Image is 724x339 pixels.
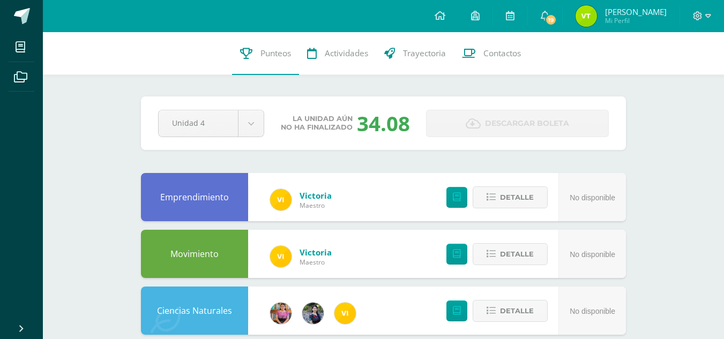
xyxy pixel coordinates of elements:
span: Maestro [300,258,332,267]
span: La unidad aún no ha finalizado [281,115,353,132]
img: f428c1eda9873657749a26557ec094a8.png [334,303,356,324]
div: 34.08 [357,109,410,137]
span: No disponible [570,193,615,202]
span: No disponible [570,307,615,315]
a: Actividades [299,32,376,75]
span: Maestro [300,201,332,210]
span: Punteos [260,48,291,59]
button: Detalle [473,186,548,208]
a: Victoria [300,190,332,201]
span: Contactos [483,48,521,59]
span: Descargar boleta [485,110,569,137]
div: Ciencias Naturales [141,287,248,335]
img: f428c1eda9873657749a26557ec094a8.png [270,189,292,210]
div: Movimiento [141,230,248,278]
img: b2b209b5ecd374f6d147d0bc2cef63fa.png [302,303,324,324]
span: Trayectoria [403,48,446,59]
img: f428c1eda9873657749a26557ec094a8.png [270,246,292,267]
span: Unidad 4 [172,110,225,135]
div: Emprendimiento [141,173,248,221]
span: Actividades [325,48,368,59]
img: e8319d1de0642b858999b202df7e829e.png [270,303,292,324]
span: No disponible [570,250,615,259]
span: Detalle [500,301,534,321]
button: Detalle [473,300,548,322]
button: Detalle [473,243,548,265]
a: Trayectoria [376,32,454,75]
a: Contactos [454,32,529,75]
a: Punteos [232,32,299,75]
a: Victoria [300,247,332,258]
img: e7730788e8f206745f5132894aa8037a.png [576,5,597,27]
span: 19 [545,14,557,26]
span: [PERSON_NAME] [605,6,667,17]
span: Detalle [500,187,534,207]
span: Detalle [500,244,534,264]
span: Mi Perfil [605,16,667,25]
a: Unidad 4 [159,110,264,137]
